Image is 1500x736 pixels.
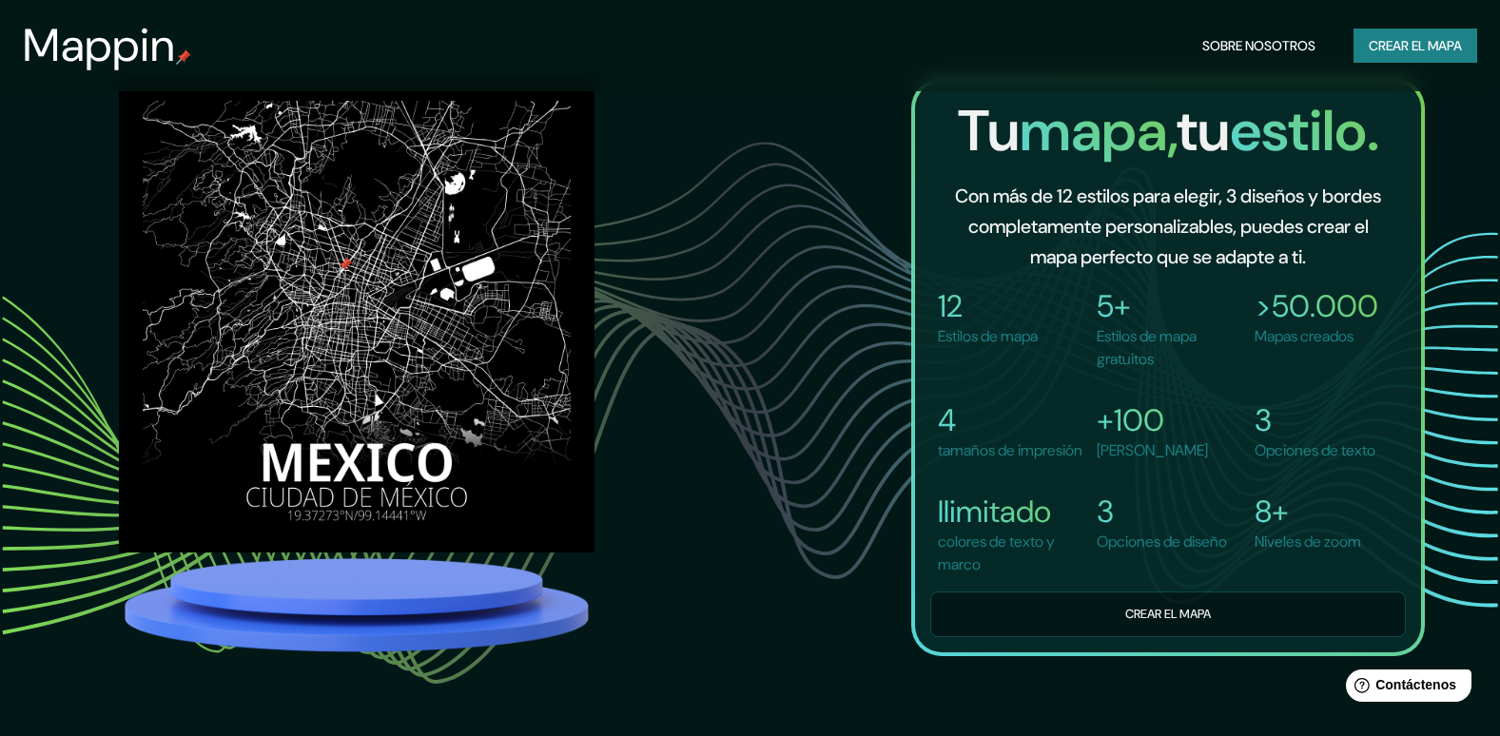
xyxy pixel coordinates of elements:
[1195,29,1323,64] button: Sobre nosotros
[1255,401,1375,439] h4: 3
[1255,439,1375,462] p: Opciones de texto
[1097,325,1248,371] p: Estilos de mapa gratuitos
[1255,493,1361,531] h4: 8+
[1255,531,1361,553] p: Niveles de zoom
[1255,287,1378,325] h4: >50.000
[1020,93,1177,168] span: mapa,
[938,531,1089,576] p: colores de texto y marco
[938,401,1082,439] h4: 4
[938,325,1038,348] p: Estilos de mapa
[945,181,1391,272] h6: Con más de 12 estilos para elegir, 3 diseños y bordes completamente personalizables, puedes crear...
[176,49,191,65] img: mappin-pin
[1097,401,1208,439] h4: +100
[1255,325,1378,348] p: Mapas creados
[930,591,1406,638] button: Crear el mapa
[1369,34,1462,58] font: Crear el mapa
[1125,604,1211,626] font: Crear el mapa
[1230,93,1379,168] span: estilo.
[1097,439,1208,462] p: [PERSON_NAME]
[1202,34,1315,58] font: Sobre nosotros
[1097,493,1227,531] h4: 3
[938,287,1038,325] h4: 12
[119,552,594,658] img: platform.png
[1354,29,1477,64] button: Crear el mapa
[938,493,1089,531] h4: Ilimitado
[1331,662,1479,715] iframe: Help widget launcher
[1097,287,1248,325] h4: 5+
[119,68,594,544] img: mexico-city.png
[930,97,1406,165] h2: Tu tu
[1097,531,1227,553] p: Opciones de diseño
[23,19,176,72] h3: Mappin
[938,439,1082,462] p: tamaños de impresión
